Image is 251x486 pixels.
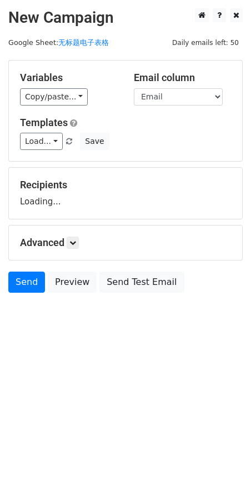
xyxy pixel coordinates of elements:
a: Load... [20,133,63,150]
button: Save [80,133,109,150]
a: Templates [20,117,68,128]
a: 无标题电子表格 [58,38,109,47]
h5: Variables [20,72,117,84]
a: Daily emails left: 50 [168,38,243,47]
a: Copy/paste... [20,88,88,106]
h2: New Campaign [8,8,243,27]
h5: Email column [134,72,231,84]
a: Preview [48,272,97,293]
a: Send [8,272,45,293]
span: Daily emails left: 50 [168,37,243,49]
h5: Advanced [20,237,231,249]
a: Send Test Email [99,272,184,293]
h5: Recipients [20,179,231,191]
small: Google Sheet: [8,38,109,47]
div: Loading... [20,179,231,208]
